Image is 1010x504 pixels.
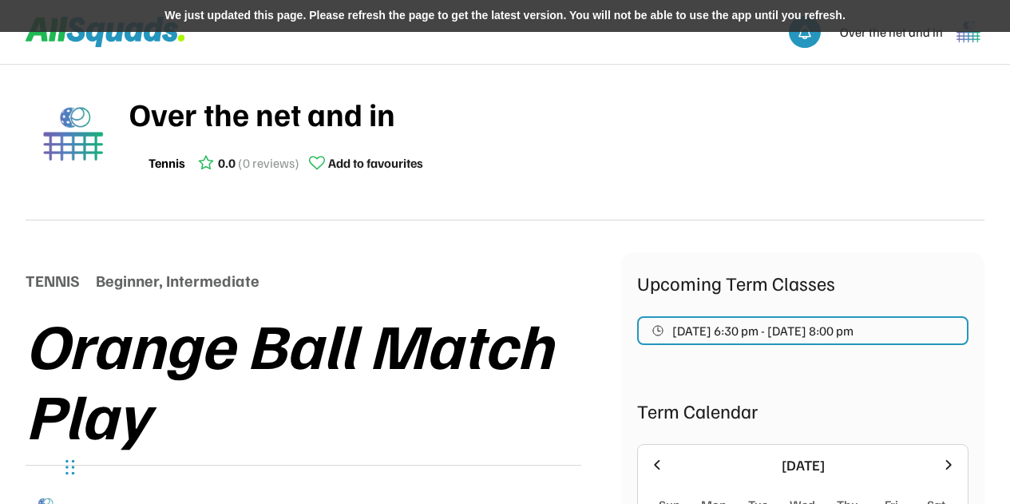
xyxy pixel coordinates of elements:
[96,268,259,292] div: Beginner, Intermediate
[129,89,984,137] div: Over the net and in
[34,94,113,174] img: 1000005499.png
[637,396,968,425] div: Term Calendar
[26,268,80,292] div: TENNIS
[637,316,968,345] button: [DATE] 6:30 pm - [DATE] 8:00 pm
[218,153,236,173] div: 0.0
[672,324,854,337] span: [DATE] 6:30 pm - [DATE] 8:00 pm
[149,153,185,173] div: Tennis
[328,153,423,173] div: Add to favourites
[797,24,813,40] img: bell-03%20%281%29.svg
[953,16,984,48] img: 1000005499.png
[675,454,931,476] div: [DATE]
[26,308,621,449] div: Orange Ball Match Play
[637,268,968,297] div: Upcoming Term Classes
[238,153,299,173] div: (0 reviews)
[840,22,943,42] div: Over the net and in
